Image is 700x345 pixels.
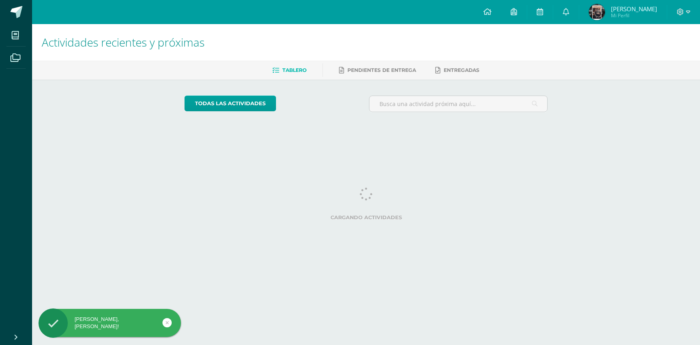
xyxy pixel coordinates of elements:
[347,67,416,73] span: Pendientes de entrega
[611,5,657,13] span: [PERSON_NAME]
[369,96,547,112] input: Busca una actividad próxima aquí...
[339,64,416,77] a: Pendientes de entrega
[42,35,205,50] span: Actividades recientes y próximas
[185,96,276,111] a: todas las Actividades
[611,12,657,19] span: Mi Perfil
[282,67,306,73] span: Tablero
[435,64,479,77] a: Entregadas
[39,316,181,330] div: [PERSON_NAME], [PERSON_NAME]!
[589,4,605,20] img: f3fe9cc16aca66c96e4a4d55cc0fa3c0.png
[272,64,306,77] a: Tablero
[185,214,548,220] label: Cargando actividades
[444,67,479,73] span: Entregadas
